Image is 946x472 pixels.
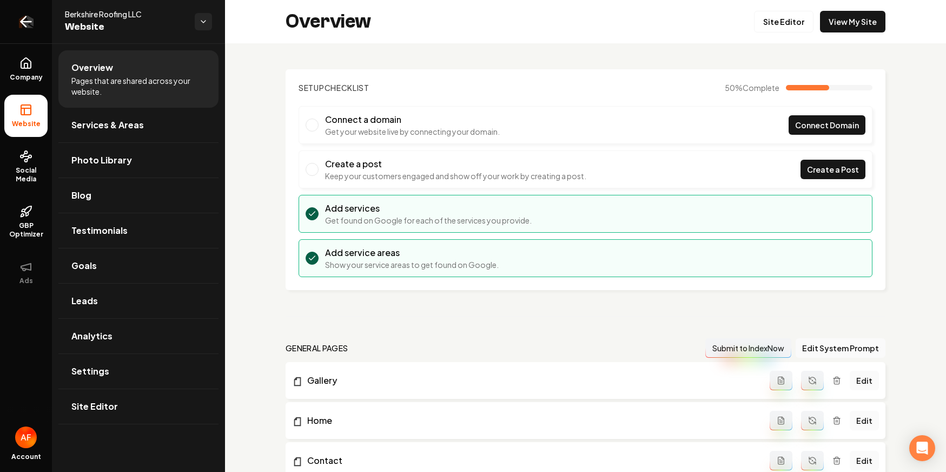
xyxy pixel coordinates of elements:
[58,248,219,283] a: Goals
[909,435,935,461] div: Open Intercom Messenger
[4,48,48,90] a: Company
[725,82,779,93] span: 50 %
[65,9,186,19] span: Berkshire Roofing LLC
[705,338,791,358] button: Submit to IndexNow
[58,178,219,213] a: Blog
[71,330,113,343] span: Analytics
[15,427,37,448] button: Open user button
[299,82,369,93] h2: Checklist
[770,451,792,470] button: Add admin page prompt
[820,11,885,32] a: View My Site
[58,354,219,389] a: Settings
[71,400,118,413] span: Site Editor
[58,284,219,318] a: Leads
[796,338,885,358] button: Edit System Prompt
[5,73,47,82] span: Company
[850,411,879,430] a: Edit
[4,166,48,183] span: Social Media
[71,259,97,272] span: Goals
[15,427,37,448] img: Avan Fahimi
[801,160,865,179] a: Create a Post
[71,294,98,307] span: Leads
[850,451,879,470] a: Edit
[71,189,91,202] span: Blog
[850,371,879,390] a: Edit
[4,141,48,192] a: Social Media
[71,154,132,167] span: Photo Library
[325,113,500,126] h3: Connect a domain
[299,83,325,93] span: Setup
[292,374,770,387] a: Gallery
[71,61,113,74] span: Overview
[292,414,770,427] a: Home
[807,164,859,175] span: Create a Post
[58,213,219,248] a: Testimonials
[8,120,45,128] span: Website
[65,19,186,35] span: Website
[743,83,779,93] span: Complete
[325,171,586,181] p: Keep your customers engaged and show off your work by creating a post.
[325,259,499,270] p: Show your service areas to get found on Google.
[71,75,206,97] span: Pages that are shared across your website.
[58,319,219,353] a: Analytics
[58,108,219,142] a: Services & Areas
[58,389,219,424] a: Site Editor
[286,11,371,32] h2: Overview
[58,143,219,178] a: Photo Library
[4,252,48,294] button: Ads
[789,115,865,135] a: Connect Domain
[325,158,586,171] h3: Create a post
[795,120,859,131] span: Connect Domain
[325,126,500,137] p: Get your website live by connecting your domain.
[71,365,109,378] span: Settings
[754,11,813,32] a: Site Editor
[4,221,48,239] span: GBP Optimizer
[71,119,144,132] span: Services & Areas
[325,246,499,259] h3: Add service areas
[292,454,770,467] a: Contact
[4,196,48,247] a: GBP Optimizer
[325,202,532,215] h3: Add services
[71,224,128,237] span: Testimonials
[325,215,532,226] p: Get found on Google for each of the services you provide.
[770,371,792,390] button: Add admin page prompt
[286,343,348,353] h2: general pages
[770,411,792,430] button: Add admin page prompt
[11,453,41,461] span: Account
[15,277,37,285] span: Ads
